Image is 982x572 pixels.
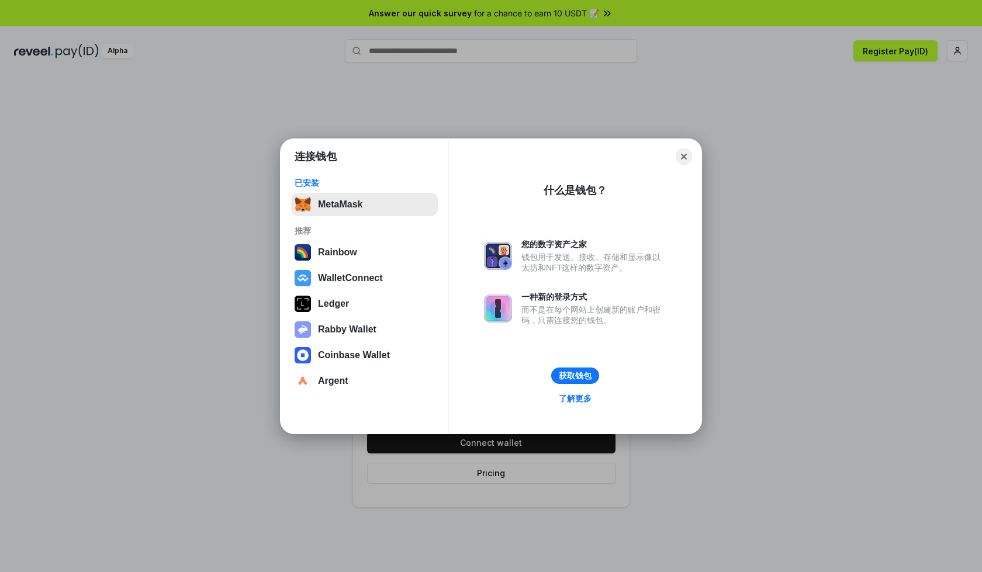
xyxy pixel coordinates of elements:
[484,242,512,270] img: svg+xml,%3Csvg%20xmlns%3D%22http%3A%2F%2Fwww.w3.org%2F2000%2Fsvg%22%20fill%3D%22none%22%20viewBox...
[295,150,337,164] h1: 连接钱包
[295,178,434,188] div: 已安装
[318,199,362,210] div: MetaMask
[484,294,512,323] img: svg+xml,%3Csvg%20xmlns%3D%22http%3A%2F%2Fwww.w3.org%2F2000%2Fsvg%22%20fill%3D%22none%22%20viewBox...
[559,393,592,404] div: 了解更多
[291,292,438,316] button: Ledger
[291,369,438,393] button: Argent
[318,376,348,386] div: Argent
[295,321,311,338] img: svg+xml,%3Csvg%20xmlns%3D%22http%3A%2F%2Fwww.w3.org%2F2000%2Fsvg%22%20fill%3D%22none%22%20viewBox...
[521,239,666,249] div: 您的数字资产之家
[521,292,666,302] div: 一种新的登录方式
[295,296,311,312] img: svg+xml,%3Csvg%20xmlns%3D%22http%3A%2F%2Fwww.w3.org%2F2000%2Fsvg%22%20width%3D%2228%22%20height%3...
[295,244,311,261] img: svg+xml,%3Csvg%20width%3D%22120%22%20height%3D%22120%22%20viewBox%3D%220%200%20120%20120%22%20fil...
[521,252,666,273] div: 钱包用于发送、接收、存储和显示像以太坊和NFT这样的数字资产。
[318,324,376,335] div: Rabby Wallet
[318,350,390,360] div: Coinbase Wallet
[295,196,311,213] img: svg+xml,%3Csvg%20fill%3D%22none%22%20height%3D%2233%22%20viewBox%3D%220%200%2035%2033%22%20width%...
[544,183,607,197] div: 什么是钱包？
[291,193,438,216] button: MetaMask
[318,273,383,283] div: WalletConnect
[552,391,599,406] a: 了解更多
[291,266,438,290] button: WalletConnect
[291,344,438,367] button: Coinbase Wallet
[295,347,311,363] img: svg+xml,%3Csvg%20width%3D%2228%22%20height%3D%2228%22%20viewBox%3D%220%200%2028%2028%22%20fill%3D...
[295,270,311,286] img: svg+xml,%3Csvg%20width%3D%2228%22%20height%3D%2228%22%20viewBox%3D%220%200%2028%2028%22%20fill%3D...
[521,304,666,325] div: 而不是在每个网站上创建新的账户和密码，只需连接您的钱包。
[551,368,599,384] button: 获取钱包
[559,370,592,381] div: 获取钱包
[291,241,438,264] button: Rainbow
[318,247,357,258] div: Rainbow
[295,373,311,389] img: svg+xml,%3Csvg%20width%3D%2228%22%20height%3D%2228%22%20viewBox%3D%220%200%2028%2028%22%20fill%3D...
[295,226,434,236] div: 推荐
[676,148,692,165] button: Close
[291,318,438,341] button: Rabby Wallet
[318,299,349,309] div: Ledger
